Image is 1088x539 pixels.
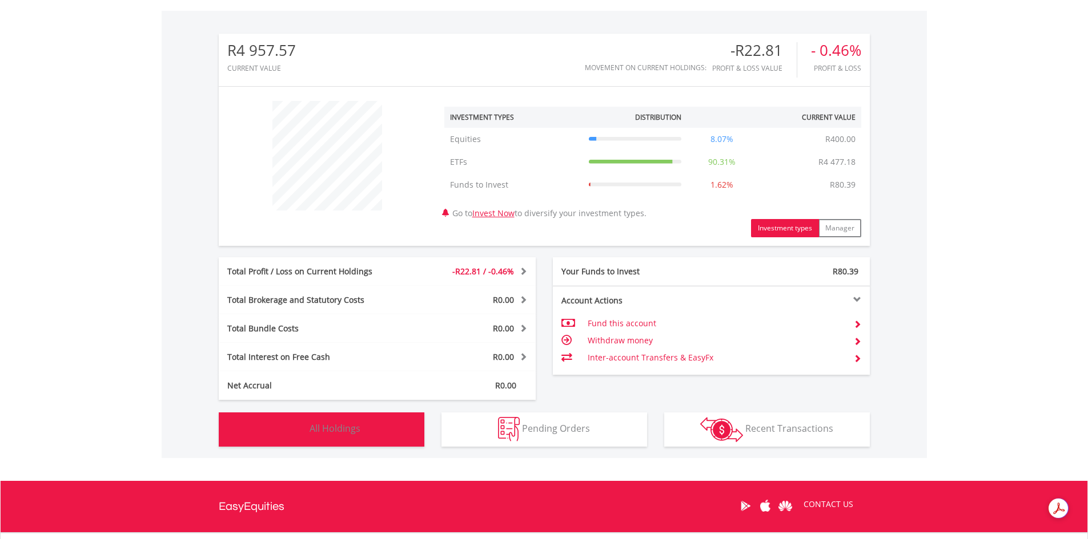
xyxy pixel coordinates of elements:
[712,64,797,72] div: Profit & Loss Value
[219,351,404,363] div: Total Interest on Free Cash
[219,294,404,306] div: Total Brokerage and Statutory Costs
[756,488,776,524] a: Apple
[751,219,819,237] button: Investment types
[452,266,514,277] span: -R22.81 / -0.46%
[664,412,870,447] button: Recent Transactions
[472,208,515,218] a: Invest Now
[444,173,583,196] td: Funds to Invest
[833,266,858,277] span: R80.39
[820,128,861,151] td: R400.00
[588,349,844,366] td: Inter-account Transfers & EasyFx
[219,412,424,447] button: All Holdings
[283,417,307,441] img: holdings-wht.png
[219,266,404,277] div: Total Profit / Loss on Current Holdings
[219,380,404,391] div: Net Accrual
[588,315,844,332] td: Fund this account
[811,64,861,72] div: Profit & Loss
[712,42,797,59] div: -R22.81
[219,481,284,532] a: EasyEquities
[444,128,583,151] td: Equities
[441,412,647,447] button: Pending Orders
[498,417,520,441] img: pending_instructions-wht.png
[495,380,516,391] span: R0.00
[700,417,743,442] img: transactions-zar-wht.png
[776,488,796,524] a: Huawei
[824,173,861,196] td: R80.39
[444,107,583,128] th: Investment Types
[522,422,590,435] span: Pending Orders
[745,422,833,435] span: Recent Transactions
[227,64,296,72] div: CURRENT VALUE
[635,112,681,122] div: Distribution
[757,107,861,128] th: Current Value
[493,323,514,334] span: R0.00
[219,323,404,334] div: Total Bundle Costs
[310,422,360,435] span: All Holdings
[687,173,757,196] td: 1.62%
[813,151,861,173] td: R4 477.18
[687,151,757,173] td: 90.31%
[493,351,514,362] span: R0.00
[796,488,861,520] a: CONTACT US
[588,332,844,349] td: Withdraw money
[811,42,861,59] div: - 0.46%
[227,42,296,59] div: R4 957.57
[553,295,712,306] div: Account Actions
[585,64,706,71] div: Movement on Current Holdings:
[436,95,870,237] div: Go to to diversify your investment types.
[493,294,514,305] span: R0.00
[444,151,583,173] td: ETFs
[687,128,757,151] td: 8.07%
[818,219,861,237] button: Manager
[736,488,756,524] a: Google Play
[553,266,712,277] div: Your Funds to Invest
